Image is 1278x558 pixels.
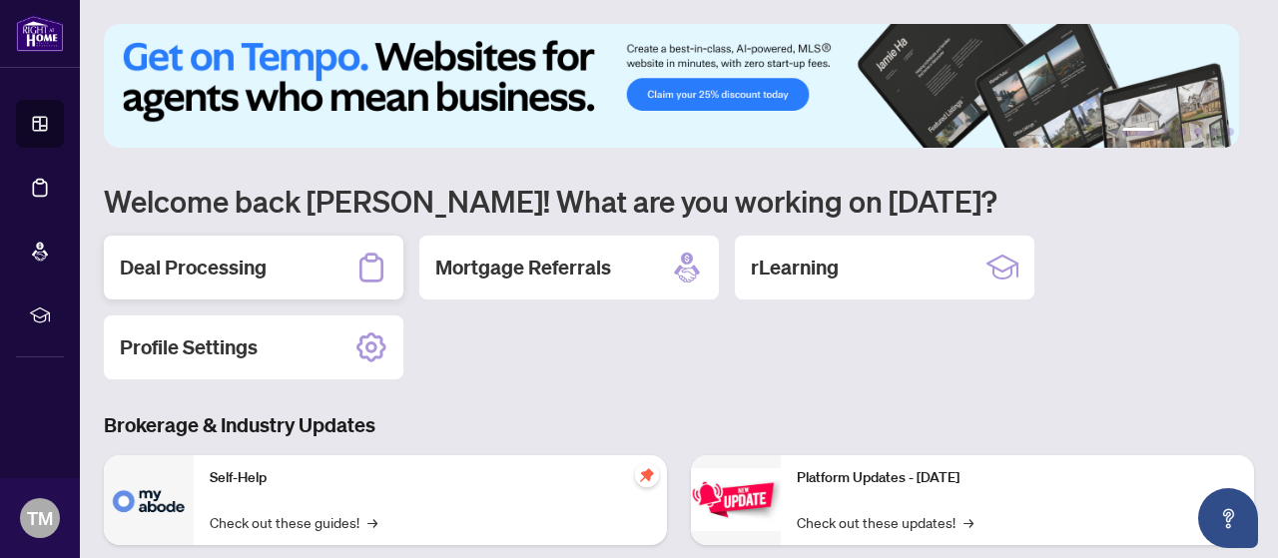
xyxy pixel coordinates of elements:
img: Platform Updates - June 23, 2025 [691,468,781,531]
button: 3 [1178,128,1186,136]
button: Open asap [1198,488,1258,548]
button: 4 [1194,128,1202,136]
span: → [367,511,377,533]
h1: Welcome back [PERSON_NAME]! What are you working on [DATE]? [104,182,1254,220]
a: Check out these updates!→ [797,511,973,533]
button: 2 [1162,128,1170,136]
button: 1 [1122,128,1154,136]
h2: Mortgage Referrals [435,254,611,281]
img: Slide 0 [104,24,1239,148]
h2: Deal Processing [120,254,267,281]
h2: Profile Settings [120,333,258,361]
p: Platform Updates - [DATE] [797,467,1238,489]
h3: Brokerage & Industry Updates [104,411,1254,439]
h2: rLearning [751,254,839,281]
p: Self-Help [210,467,651,489]
span: → [963,511,973,533]
img: logo [16,15,64,52]
span: pushpin [635,463,659,487]
button: 5 [1210,128,1218,136]
span: TM [27,504,53,532]
a: Check out these guides!→ [210,511,377,533]
img: Self-Help [104,455,194,545]
button: 6 [1226,128,1234,136]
